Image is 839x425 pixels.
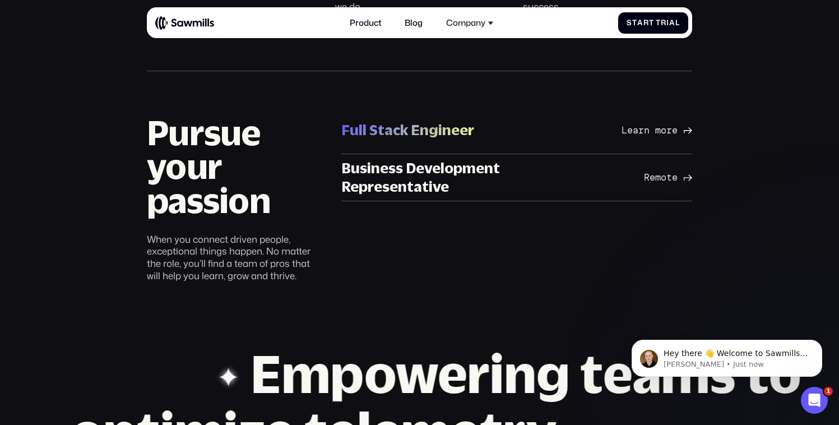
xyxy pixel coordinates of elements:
[644,172,678,183] div: Remote
[669,19,675,27] span: a
[446,18,485,28] div: Company
[627,19,632,27] span: S
[341,107,692,154] a: Full Stack EngineerLearn more
[439,12,499,34] div: Company
[398,12,429,34] a: Blog
[622,124,678,136] div: Learn more
[632,19,637,27] span: t
[675,19,680,27] span: l
[615,316,839,395] iframe: Intercom notifications message
[656,19,661,27] span: T
[824,387,833,396] span: 1
[661,19,666,27] span: r
[618,12,688,34] a: StartTrial
[637,19,643,27] span: a
[147,233,322,283] div: When you connect driven people, exceptional things happen. No matter the role, you’ll find a team...
[341,121,474,140] div: Full Stack Engineer
[341,154,692,201] a: Business Development RepresentativeRemote
[801,387,828,414] iframe: Intercom live chat
[666,19,669,27] span: i
[212,345,839,403] div: Empowering teams to
[643,19,649,27] span: r
[147,116,322,218] h2: Pursue your passion
[649,19,654,27] span: t
[344,12,388,34] a: Product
